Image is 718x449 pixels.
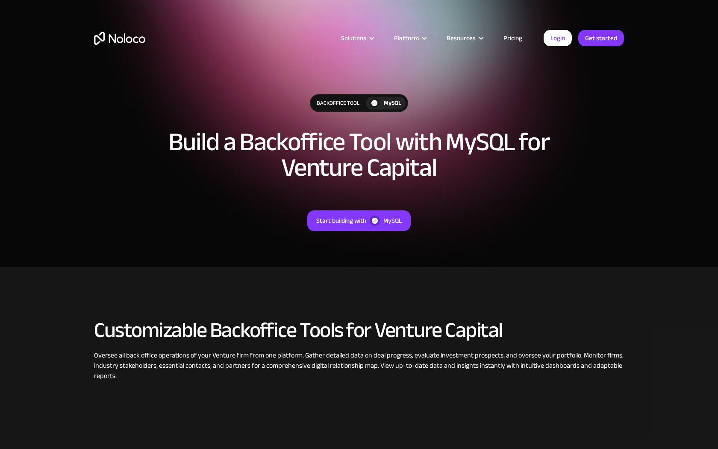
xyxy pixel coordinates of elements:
a: Login [544,30,572,46]
div: Backoffice Tool [310,95,366,112]
a: Pricing [493,32,533,44]
div: Start building with [316,215,366,226]
div: MySQL [384,98,401,108]
div: Solutions [330,32,383,44]
div: Platform [394,32,419,44]
div: Platform [383,32,436,44]
h2: Customizable Backoffice Tools for Venture Capital [94,319,624,342]
div: Solutions [341,32,366,44]
div: Resources [436,32,493,44]
div: Resources [447,32,476,44]
a: Get started [578,30,624,46]
h1: Build a Backoffice Tool with MySQL for Venture Capital [167,129,551,180]
a: Start building withMySQL [307,210,411,231]
div: Oversee all back office operations of your Venture firm from one platform. Gather detailed data o... [94,350,624,381]
div: MySQL [383,215,402,226]
a: home [94,32,145,45]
